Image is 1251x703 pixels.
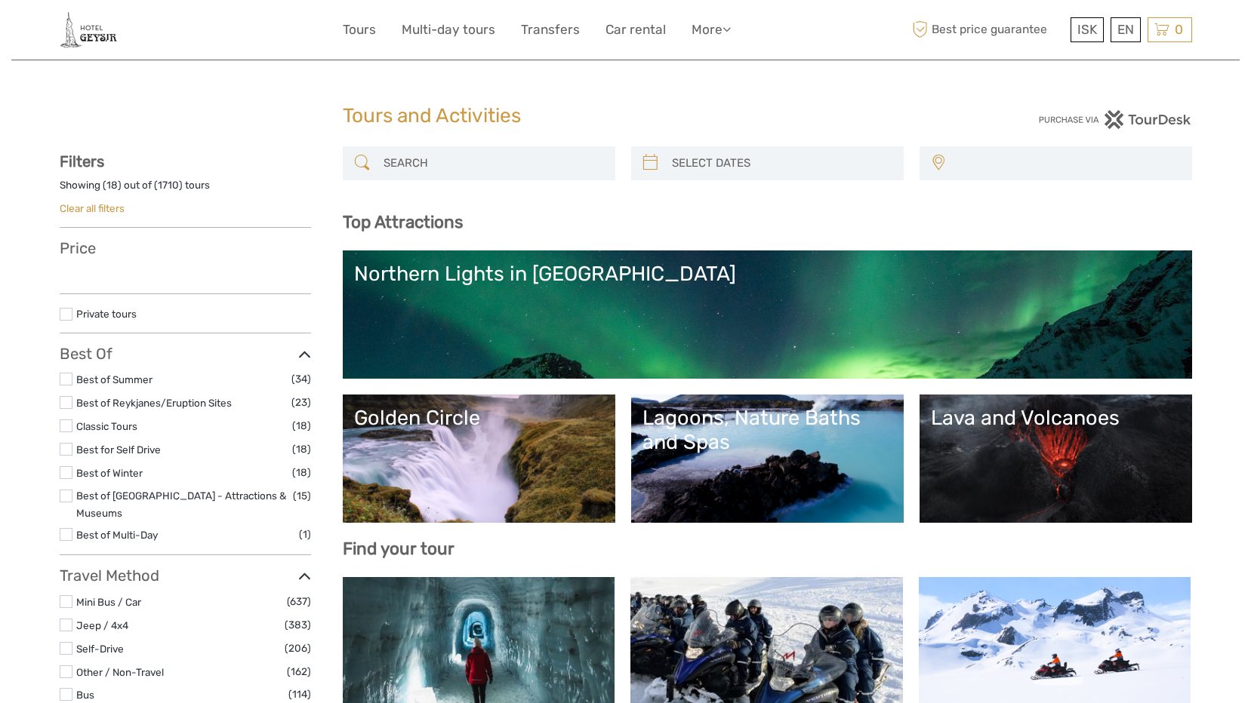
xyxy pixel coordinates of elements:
span: (34) [291,370,311,388]
h3: Best Of [60,345,311,363]
a: Tours [343,19,376,41]
span: (637) [287,593,311,610]
span: (162) [287,663,311,680]
a: Best of Winter [76,467,143,479]
a: Best of Reykjanes/Eruption Sites [76,397,232,409]
a: More [692,19,731,41]
span: (114) [288,686,311,703]
b: Top Attractions [343,212,463,232]
a: Lava and Volcanoes [931,406,1181,511]
div: Lagoons, Nature Baths and Spas [642,406,892,455]
span: (206) [285,640,311,657]
span: ISK [1077,22,1097,37]
img: PurchaseViaTourDesk.png [1038,110,1191,129]
a: Northern Lights in [GEOGRAPHIC_DATA] [354,262,1181,367]
a: Best for Self Drive [76,444,161,456]
label: 18 [106,178,118,192]
a: Self-Drive [76,643,124,655]
span: 0 [1172,22,1185,37]
img: 2245-fc00950d-c906-46d7-b8c2-e740c3f96a38_logo_small.jpg [60,11,117,48]
a: Classic Tours [76,420,137,432]
a: Lagoons, Nature Baths and Spas [642,406,892,511]
input: SELECT DATES [666,150,896,177]
div: Lava and Volcanoes [931,406,1181,430]
div: Northern Lights in [GEOGRAPHIC_DATA] [354,262,1181,286]
h3: Travel Method [60,566,311,585]
div: EN [1111,17,1141,42]
b: Find your tour [343,539,454,559]
h3: Price [60,239,311,257]
a: Other / Non-Travel [76,666,164,678]
label: 1710 [158,178,179,192]
span: (1) [299,526,311,543]
h1: Tours and Activities [343,104,909,128]
a: Best of Summer [76,373,153,385]
a: Golden Circle [354,406,604,511]
span: (18) [292,417,311,434]
a: Best of [GEOGRAPHIC_DATA] - Attractions & Museums [76,490,286,519]
strong: Filters [60,152,104,170]
a: Private tours [76,308,137,320]
a: Jeep / 4x4 [76,619,128,631]
span: (18) [292,464,311,481]
a: Bus [76,689,94,701]
div: Showing ( ) out of ( ) tours [60,178,311,201]
a: Clear all filters [60,202,125,214]
a: Mini Bus / Car [76,596,141,608]
span: Best price guarantee [909,17,1067,42]
span: (383) [285,616,311,634]
a: Car rental [605,19,666,41]
span: (23) [291,394,311,411]
span: (18) [292,441,311,458]
a: Transfers [521,19,580,41]
a: Best of Multi-Day [76,529,158,541]
div: Golden Circle [354,406,604,430]
span: (15) [293,487,311,505]
input: SEARCH [377,150,608,177]
a: Multi-day tours [402,19,495,41]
